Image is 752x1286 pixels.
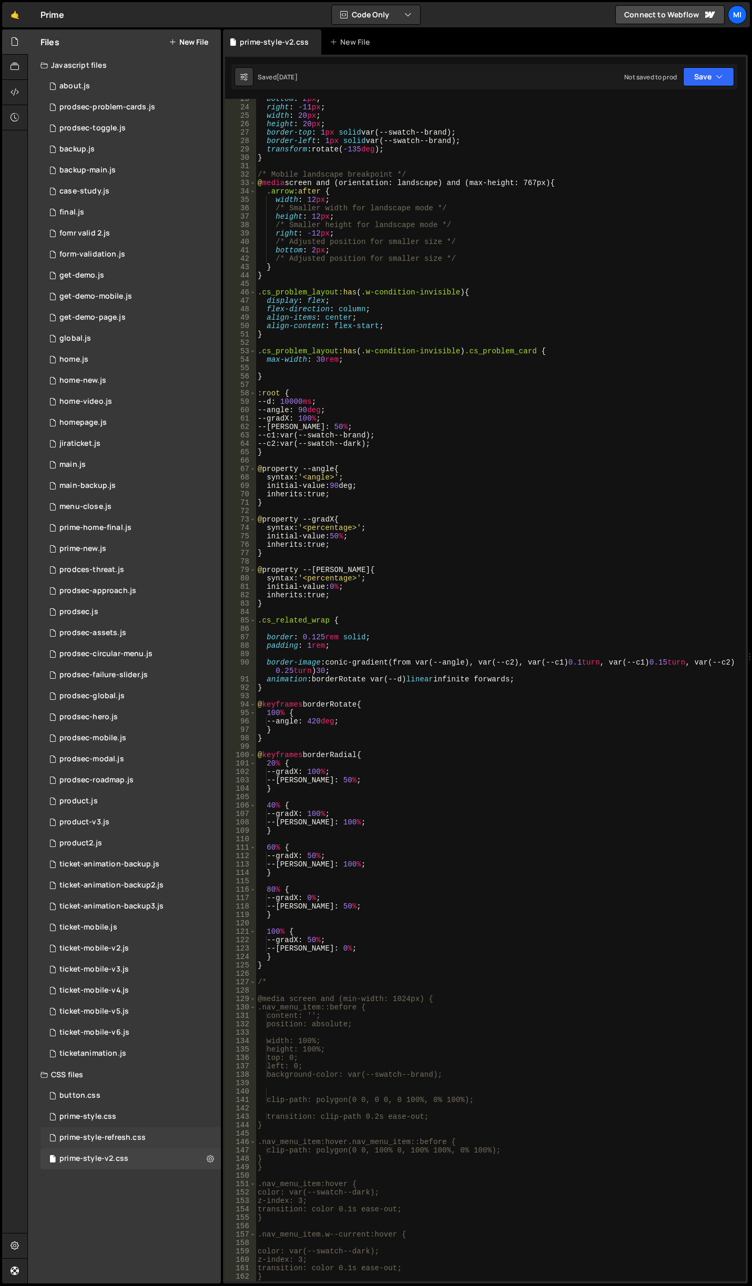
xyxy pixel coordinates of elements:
[225,204,256,212] div: 36
[225,1113,256,1121] div: 143
[225,936,256,944] div: 122
[225,524,256,532] div: 74
[225,1121,256,1129] div: 144
[225,877,256,885] div: 115
[225,1087,256,1096] div: 140
[225,608,256,616] div: 84
[40,181,221,202] div: 8968/27612.js
[40,665,221,686] div: 8968/43071.js
[59,860,159,869] div: ticket-animation-backup.js
[225,128,256,137] div: 27
[40,370,221,391] div: 8968/24622.js
[40,160,221,181] div: 8968/20464.js
[59,775,134,785] div: prodsec-roadmap.js
[59,881,164,890] div: ticket-animation-backup2.js
[40,517,221,538] div: 8968/21482.js
[332,5,420,24] button: Code Only
[225,95,256,103] div: 23
[225,389,256,397] div: 58
[225,1213,256,1222] div: 155
[225,313,256,322] div: 49
[225,339,256,347] div: 52
[258,73,298,81] div: Saved
[225,591,256,599] div: 82
[59,986,129,995] div: ticket-mobile-v4.js
[225,448,256,456] div: 65
[225,919,256,927] div: 120
[225,254,256,263] div: 42
[225,801,256,810] div: 106
[40,917,221,938] div: 8968/20558.js
[225,894,256,902] div: 117
[225,271,256,280] div: 44
[225,1096,256,1104] div: 141
[225,566,256,574] div: 79
[225,978,256,986] div: 127
[225,515,256,524] div: 73
[225,574,256,583] div: 80
[225,776,256,784] div: 103
[330,37,374,47] div: New File
[225,397,256,406] div: 59
[225,1062,256,1070] div: 137
[225,414,256,423] div: 61
[169,38,208,46] button: New File
[40,1043,221,1064] div: 8968/19739.js
[40,97,221,118] div: 8968/43584.js
[59,439,100,448] div: jiraticket.js
[59,481,116,491] div: main-backup.js
[225,347,256,355] div: 53
[225,498,256,507] div: 71
[225,818,256,826] div: 108
[225,692,256,700] div: 93
[225,742,256,751] div: 99
[59,965,129,974] div: ticket-mobile-v3.js
[40,791,221,812] div: 8968/25843.js
[225,1070,256,1079] div: 138
[59,397,112,406] div: home-video.js
[225,263,256,271] div: 43
[59,649,153,659] div: prodsec-circular-menu.js
[225,902,256,911] div: 118
[40,854,221,875] div: 8968/20756.js
[225,532,256,540] div: 75
[225,675,256,683] div: 91
[225,549,256,557] div: 77
[225,995,256,1003] div: 129
[225,1155,256,1163] div: 148
[59,166,116,175] div: backup-main.js
[225,229,256,238] div: 39
[225,658,256,675] div: 90
[40,412,221,433] div: 8968/22183.js
[40,833,221,854] div: 8968/34167.js
[59,902,164,911] div: ticket-animation-backup3.js
[225,784,256,793] div: 104
[225,557,256,566] div: 78
[40,644,221,665] div: 8968/41564.js
[728,5,747,24] div: Mi
[225,238,256,246] div: 40
[225,625,256,633] div: 86
[40,1127,221,1148] div: 8968/41132.css
[225,1180,256,1188] div: 151
[40,1085,221,1106] div: 8968/21533.css
[40,812,221,833] div: 8968/38840.js
[225,953,256,961] div: 124
[40,454,221,475] div: 8968/19034.js
[59,818,109,827] div: product-v3.js
[225,599,256,608] div: 83
[40,686,221,707] div: 8968/41650.js
[59,187,109,196] div: case-study.js
[225,322,256,330] div: 50
[59,712,118,722] div: prodsec-hero.js
[225,1205,256,1213] div: 154
[225,616,256,625] div: 85
[59,229,110,238] div: fomr valid 2.js
[225,885,256,894] div: 116
[225,717,256,726] div: 96
[40,265,221,286] div: 8968/20466.js
[225,835,256,843] div: 110
[225,423,256,431] div: 62
[225,700,256,709] div: 94
[225,1188,256,1197] div: 152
